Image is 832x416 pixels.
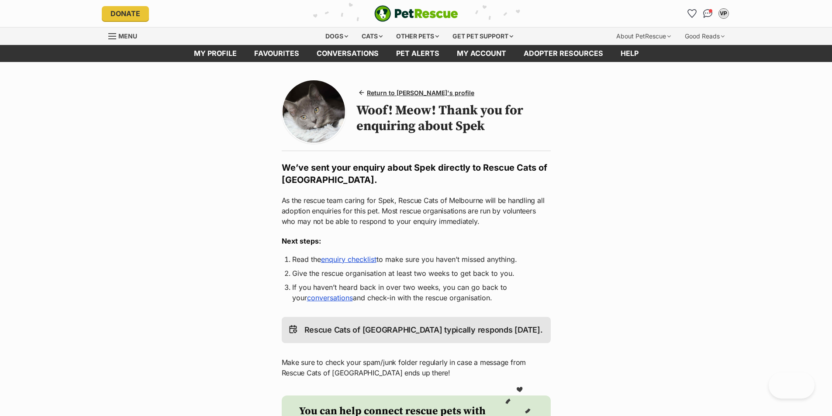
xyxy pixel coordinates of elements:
[701,7,715,21] a: Conversations
[356,86,478,99] a: Return to [PERSON_NAME]'s profile
[292,254,540,265] li: Read the to make sure you haven’t missed anything.
[118,32,137,40] span: Menu
[374,5,458,22] img: logo-e224e6f780fb5917bec1dbf3a21bbac754714ae5b6737aabdf751b685950b380.svg
[283,80,345,143] img: Photo of Spek
[319,28,354,45] div: Dogs
[282,195,551,227] p: As the rescue team caring for Spek, Rescue Cats of Melbourne will be handling all adoption enquir...
[356,28,389,45] div: Cats
[446,28,519,45] div: Get pet support
[367,88,474,97] span: Return to [PERSON_NAME]'s profile
[685,7,699,21] a: Favourites
[108,28,143,43] a: Menu
[308,45,387,62] a: conversations
[185,45,245,62] a: My profile
[292,282,540,303] li: If you haven’t heard back in over two weeks, you can go back to your and check-in with the rescue...
[102,6,149,21] a: Donate
[245,45,308,62] a: Favourites
[282,162,551,186] h2: We’ve sent your enquiry about Spek directly to Rescue Cats of [GEOGRAPHIC_DATA].
[356,103,551,134] h1: Woof! Meow! Thank you for enquiring about Spek
[685,7,731,21] ul: Account quick links
[282,236,551,246] h3: Next steps:
[610,28,677,45] div: About PetRescue
[387,45,448,62] a: Pet alerts
[769,372,815,399] iframe: Help Scout Beacon - Open
[321,255,376,264] a: enquiry checklist
[292,268,540,278] li: Give the rescue organisation at least two weeks to get back to you.
[717,7,731,21] button: My account
[515,45,612,62] a: Adopter resources
[374,5,458,22] a: PetRescue
[612,45,647,62] a: Help
[282,357,551,378] p: Make sure to check your spam/junk folder regularly in case a message from Rescue Cats of [GEOGRAP...
[679,28,731,45] div: Good Reads
[719,9,728,18] div: VP
[390,28,445,45] div: Other pets
[304,324,543,336] p: Rescue Cats of [GEOGRAPHIC_DATA] typically responds [DATE].
[448,45,515,62] a: My account
[307,293,353,302] a: conversations
[703,9,712,18] img: chat-41dd97257d64d25036548639549fe6c8038ab92f7586957e7f3b1b290dea8141.svg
